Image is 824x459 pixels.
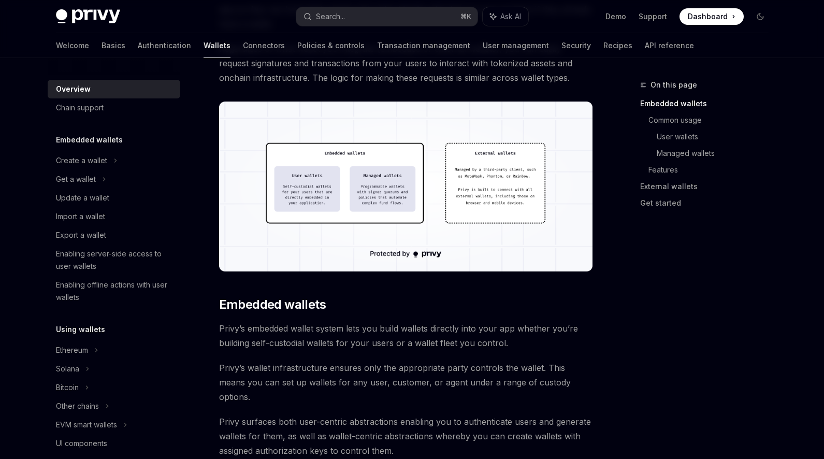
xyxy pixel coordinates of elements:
img: images/walletoverview.png [219,102,592,271]
a: API reference [645,33,694,58]
button: Ask AI [483,7,528,26]
a: Authentication [138,33,191,58]
a: Enabling server-side access to user wallets [48,245,180,276]
a: Enabling offline actions with user wallets [48,276,180,307]
span: Ask AI [500,11,521,22]
div: Chain support [56,102,104,114]
a: Embedded wallets [640,95,777,112]
a: Update a wallet [48,189,180,207]
a: Support [639,11,667,22]
a: Transaction management [377,33,470,58]
div: Enabling offline actions with user wallets [56,279,174,304]
a: User wallets [657,128,777,145]
span: Embedded wallets [219,296,326,313]
a: Import a wallet [48,207,180,226]
button: Toggle dark mode [752,8,769,25]
a: Export a wallet [48,226,180,245]
span: Privy’s wallet infrastructure ensures only the appropriate party controls the wallet. This means ... [219,361,592,404]
span: Privy surfaces both user-centric abstractions enabling you to authenticate users and generate wal... [219,414,592,458]
h5: Embedded wallets [56,134,123,146]
span: On this page [650,79,697,91]
a: Common usage [648,112,777,128]
div: Export a wallet [56,229,106,241]
a: Welcome [56,33,89,58]
div: Import a wallet [56,210,105,223]
div: Enabling server-side access to user wallets [56,248,174,272]
a: Overview [48,80,180,98]
div: Other chains [56,400,99,412]
div: UI components [56,437,107,450]
a: Connectors [243,33,285,58]
div: Ethereum [56,344,88,356]
a: Get started [640,195,777,211]
div: EVM smart wallets [56,419,117,431]
a: Policies & controls [297,33,365,58]
span: ⌘ K [460,12,471,21]
span: Dashboard [688,11,728,22]
a: Basics [102,33,125,58]
img: dark logo [56,9,120,24]
a: Recipes [603,33,632,58]
div: Solana [56,363,79,375]
span: Regardless of what wallet you integrate (embedded or external wallets), you can easily request si... [219,41,592,85]
a: Security [561,33,591,58]
a: External wallets [640,178,777,195]
div: Create a wallet [56,154,107,167]
a: Dashboard [680,8,744,25]
a: Demo [605,11,626,22]
div: Get a wallet [56,173,96,185]
span: Privy’s embedded wallet system lets you build wallets directly into your app whether you’re build... [219,321,592,350]
a: Chain support [48,98,180,117]
a: UI components [48,434,180,453]
div: Update a wallet [56,192,109,204]
a: User management [483,33,549,58]
button: Search...⌘K [296,7,478,26]
h5: Using wallets [56,323,105,336]
div: Overview [56,83,91,95]
a: Wallets [204,33,230,58]
div: Bitcoin [56,381,79,394]
a: Managed wallets [657,145,777,162]
a: Features [648,162,777,178]
div: Search... [316,10,345,23]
